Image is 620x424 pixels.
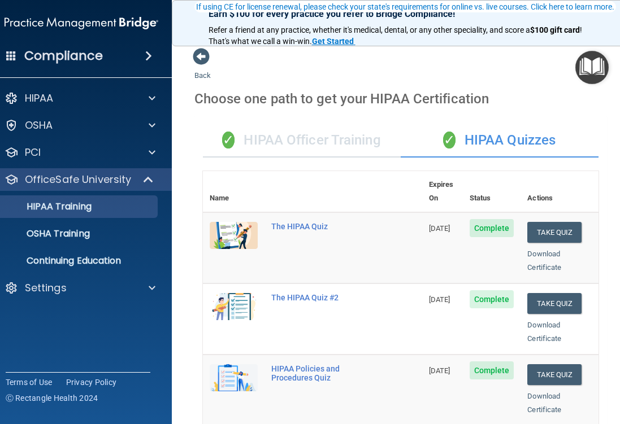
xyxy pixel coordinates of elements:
a: OSHA [5,119,155,132]
a: HIPAA [5,91,155,105]
a: Download Certificate [527,321,561,343]
span: Complete [470,290,514,308]
p: OfficeSafe University [25,173,132,186]
div: The HIPAA Quiz #2 [271,293,366,302]
a: Download Certificate [527,392,561,414]
div: Choose one path to get your HIPAA Certification [194,82,607,115]
a: Terms of Use [6,377,53,388]
span: ✓ [222,132,235,148]
div: HIPAA Policies and Procedures Quiz [271,364,366,382]
span: Ⓒ Rectangle Health 2024 [6,392,98,404]
a: OfficeSafe University [5,173,155,186]
span: Complete [470,219,514,237]
strong: $100 gift card [530,25,580,34]
button: Take Quiz [527,222,582,243]
p: HIPAA [25,91,54,105]
a: Back [194,58,211,80]
span: [DATE] [429,224,450,233]
a: PCI [5,146,155,159]
th: Actions [521,171,598,212]
button: Take Quiz [527,364,582,385]
a: Settings [5,281,155,295]
span: Refer a friend at any practice, whether it's medical, dental, or any other speciality, and score a [209,25,530,34]
span: ! That's what we call a win-win. [209,25,584,46]
p: OSHA [25,119,53,132]
span: ✓ [443,132,456,148]
button: Take Quiz [527,293,582,314]
button: If using CE for license renewal, please check your state's requirements for online vs. live cours... [194,1,616,12]
div: The HIPAA Quiz [271,222,366,231]
p: Earn $100 for every practice you refer to Bridge Compliance! [209,8,593,19]
div: HIPAA Officer Training [203,124,401,158]
th: Expires On [422,171,463,212]
span: [DATE] [429,295,450,304]
a: Get Started [312,37,355,46]
span: Complete [470,361,514,379]
div: HIPAA Quizzes [401,124,599,158]
button: Open Resource Center [575,51,609,84]
img: PMB logo [5,12,158,34]
span: [DATE] [429,366,450,375]
th: Status [463,171,521,212]
p: PCI [25,146,41,159]
h4: Compliance [24,48,103,64]
a: Privacy Policy [66,377,117,388]
div: If using CE for license renewal, please check your state's requirements for online vs. live cours... [196,3,614,11]
p: Settings [25,281,67,295]
a: Download Certificate [527,250,561,272]
th: Name [203,171,265,212]
strong: Get Started [312,37,354,46]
